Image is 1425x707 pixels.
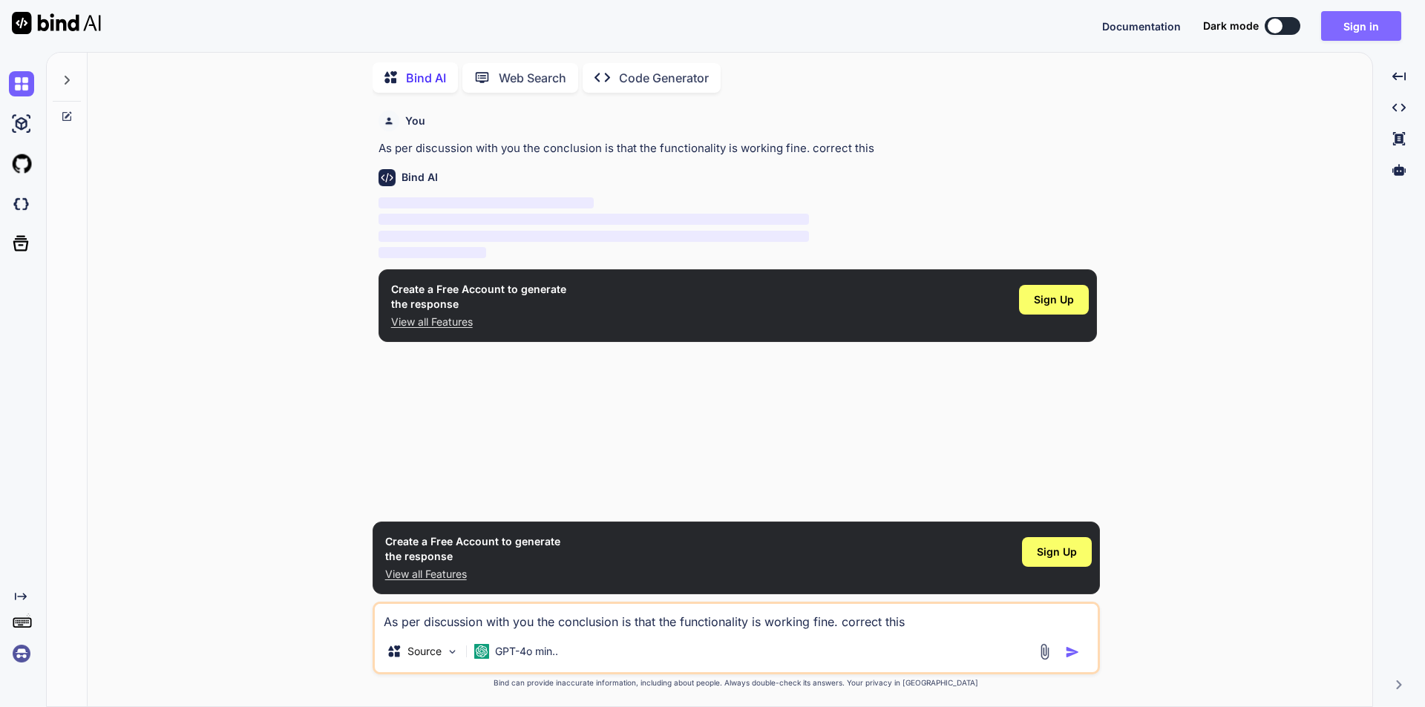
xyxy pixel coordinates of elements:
span: Sign Up [1037,545,1077,559]
h1: Create a Free Account to generate the response [385,534,560,564]
img: icon [1065,645,1080,660]
span: ‌ [379,231,810,242]
p: Source [407,644,442,659]
span: Dark mode [1203,19,1259,33]
img: signin [9,641,34,666]
p: View all Features [391,315,566,329]
h6: You [405,114,425,128]
img: GPT-4o mini [474,644,489,659]
button: Documentation [1102,19,1181,34]
img: chat [9,71,34,96]
img: Bind AI [12,12,101,34]
img: Pick Models [446,645,459,658]
p: View all Features [385,567,560,582]
p: Bind AI [406,69,446,87]
p: Web Search [499,69,566,87]
img: attachment [1036,643,1053,660]
button: Sign in [1321,11,1401,41]
p: Code Generator [619,69,709,87]
span: ‌ [379,197,594,208]
span: Documentation [1102,20,1181,33]
h1: Create a Free Account to generate the response [391,282,566,312]
h6: Bind AI [402,170,438,185]
span: Sign Up [1034,292,1074,307]
p: Bind can provide inaccurate information, including about people. Always double-check its answers.... [373,677,1100,688]
img: darkCloudIdeIcon [9,191,34,217]
span: ‌ [379,214,810,225]
img: githubLight [9,151,34,177]
p: GPT-4o min.. [495,644,558,659]
img: ai-studio [9,111,34,137]
span: ‌ [379,247,486,258]
p: As per discussion with you the conclusion is that the functionality is working fine. correct this [379,140,1097,157]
